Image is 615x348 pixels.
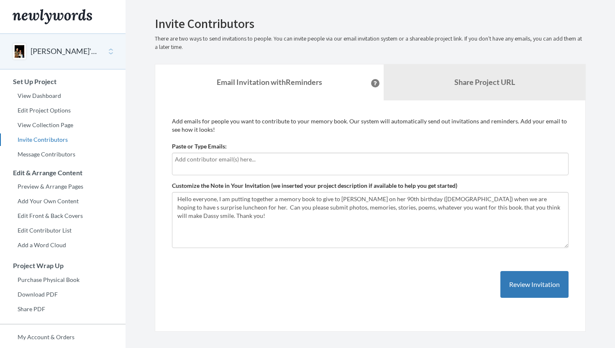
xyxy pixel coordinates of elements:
[31,46,98,57] button: [PERSON_NAME]'s 90th!
[217,77,322,87] strong: Email Invitation with Reminders
[175,155,566,164] input: Add contributor email(s) here...
[172,182,457,190] label: Customize the Note in Your Invitation (we inserted your project description if available to help ...
[172,117,569,134] p: Add emails for people you want to contribute to your memory book. Our system will automatically s...
[0,262,126,269] h3: Project Wrap Up
[172,142,227,151] label: Paste or Type Emails:
[454,77,515,87] b: Share Project URL
[0,169,126,177] h3: Edit & Arrange Content
[13,9,92,24] img: Newlywords logo
[155,35,586,51] p: There are two ways to send invitations to people. You can invite people via our email invitation ...
[172,192,569,248] textarea: Hello everyone, I am putting together a memory book to give to [PERSON_NAME] on her 90th birthday...
[500,271,569,298] button: Review Invitation
[155,17,586,31] h2: Invite Contributors
[0,78,126,85] h3: Set Up Project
